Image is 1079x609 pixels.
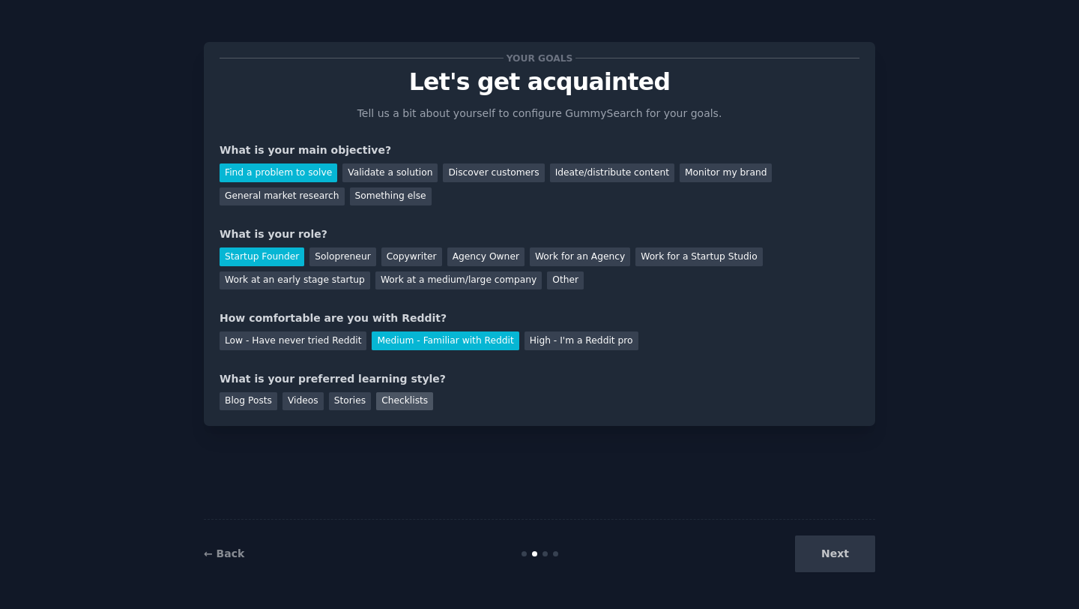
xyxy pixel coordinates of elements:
[376,392,433,411] div: Checklists
[504,50,575,66] span: Your goals
[220,392,277,411] div: Blog Posts
[220,226,859,242] div: What is your role?
[680,163,772,182] div: Monitor my brand
[443,163,544,182] div: Discover customers
[530,247,630,266] div: Work for an Agency
[350,187,432,206] div: Something else
[220,247,304,266] div: Startup Founder
[204,547,244,559] a: ← Back
[220,163,337,182] div: Find a problem to solve
[381,247,442,266] div: Copywriter
[220,69,859,95] p: Let's get acquainted
[635,247,762,266] div: Work for a Startup Studio
[329,392,371,411] div: Stories
[372,331,519,350] div: Medium - Familiar with Reddit
[220,310,859,326] div: How comfortable are you with Reddit?
[447,247,525,266] div: Agency Owner
[351,106,728,121] p: Tell us a bit about yourself to configure GummySearch for your goals.
[220,142,859,158] div: What is your main objective?
[309,247,375,266] div: Solopreneur
[220,271,370,290] div: Work at an early stage startup
[282,392,324,411] div: Videos
[220,371,859,387] div: What is your preferred learning style?
[375,271,542,290] div: Work at a medium/large company
[525,331,638,350] div: High - I'm a Reddit pro
[550,163,674,182] div: Ideate/distribute content
[547,271,584,290] div: Other
[220,187,345,206] div: General market research
[342,163,438,182] div: Validate a solution
[220,331,366,350] div: Low - Have never tried Reddit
